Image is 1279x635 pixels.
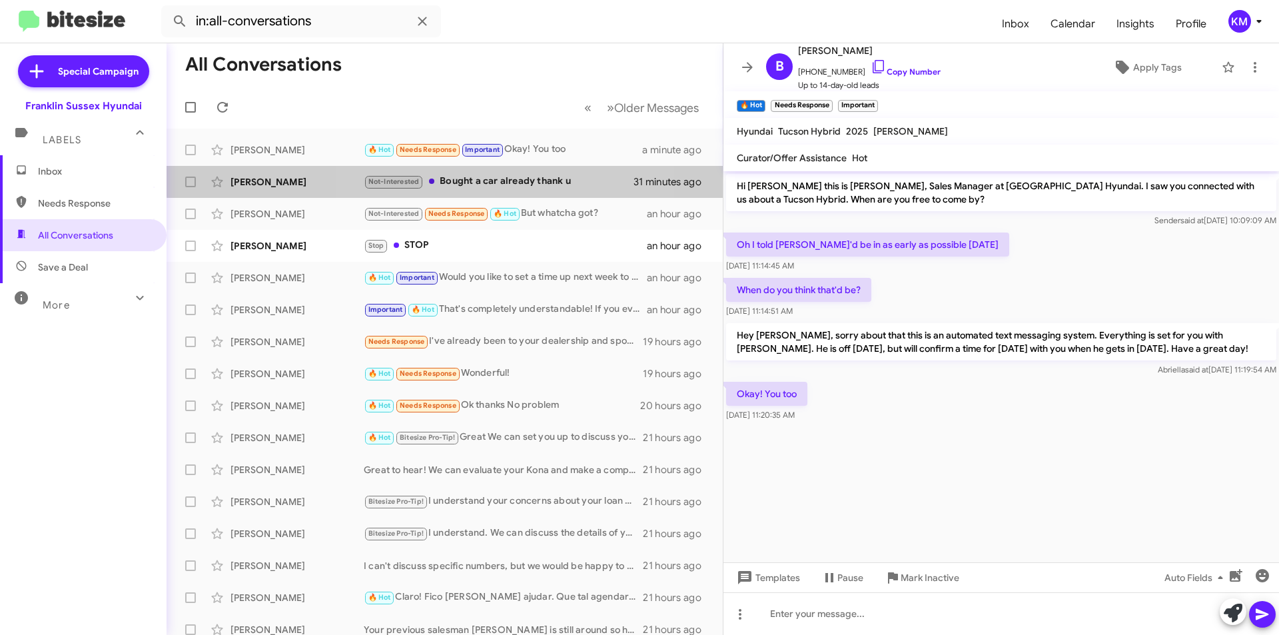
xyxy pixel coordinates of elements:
span: Stop [368,241,384,250]
div: [PERSON_NAME] [230,431,364,444]
span: Older Messages [614,101,699,115]
span: Needs Response [400,369,456,378]
div: an hour ago [647,239,712,253]
div: [PERSON_NAME] [230,591,364,604]
div: 21 hours ago [643,431,712,444]
div: 20 hours ago [640,399,712,412]
span: Needs Response [428,209,485,218]
span: 🔥 Hot [494,209,516,218]
div: 21 hours ago [643,495,712,508]
div: I understand. We can discuss the details of your Tucson when you visit the dealership. Let’s sche... [364,526,643,541]
span: Bitesize Pro-Tip! [368,497,424,506]
span: More [43,299,70,311]
div: [PERSON_NAME] [230,559,364,572]
div: an hour ago [647,207,712,221]
span: Auto Fields [1164,566,1228,590]
div: Great We can set you up to discuss your options when you come in for service. Just reach out and ... [364,430,643,445]
div: [PERSON_NAME] [230,399,364,412]
div: a minute ago [642,143,712,157]
a: Copy Number [871,67,941,77]
span: Needs Response [400,401,456,410]
div: [PERSON_NAME] [230,367,364,380]
div: 31 minutes ago [634,175,712,189]
div: [PERSON_NAME] [230,303,364,317]
span: « [584,99,592,116]
small: 🔥 Hot [737,100,765,112]
span: Save a Deal [38,261,88,274]
span: Needs Response [38,197,151,210]
span: Labels [43,134,81,146]
span: [DATE] 11:14:51 AM [726,306,793,316]
div: Wonderful! [364,366,643,381]
span: 🔥 Hot [368,593,391,602]
div: Great to hear! We can evaluate your Kona and make a competitive offer. Let’s schedule a time for ... [364,463,643,476]
div: But whatcha got? [364,206,647,221]
span: Needs Response [368,337,425,346]
span: All Conversations [38,229,113,242]
p: Hey [PERSON_NAME], sorry about that this is an automated text messaging system. Everything is set... [726,323,1276,360]
span: [PERSON_NAME] [873,125,948,137]
span: Hot [852,152,867,164]
div: [PERSON_NAME] [230,463,364,476]
p: Oh I told [PERSON_NAME]'d be in as early as possible [DATE] [726,233,1009,257]
span: said at [1185,364,1208,374]
span: Special Campaign [58,65,139,78]
button: Next [599,94,707,121]
button: Auto Fields [1154,566,1239,590]
div: [PERSON_NAME] [230,335,364,348]
div: an hour ago [647,303,712,317]
span: Pause [837,566,863,590]
button: Pause [811,566,874,590]
small: Needs Response [771,100,832,112]
span: [DATE] 11:14:45 AM [726,261,794,271]
div: 21 hours ago [643,559,712,572]
div: Okay! You too [364,142,642,157]
input: Search [161,5,441,37]
div: That's completely understandable! If you ever reconsider or want to chat in the future, feel free... [364,302,647,317]
button: Templates [723,566,811,590]
span: said at [1180,215,1204,225]
span: » [607,99,614,116]
div: KM [1228,10,1251,33]
div: I've already been to your dealership and spoke to [PERSON_NAME] [364,334,643,349]
button: Mark Inactive [874,566,970,590]
div: [PERSON_NAME] [230,143,364,157]
div: 21 hours ago [643,463,712,476]
div: STOP [364,238,647,253]
span: Important [368,305,403,314]
a: Profile [1165,5,1217,43]
button: Previous [576,94,600,121]
span: Curator/Offer Assistance [737,152,847,164]
span: 🔥 Hot [368,145,391,154]
span: 2025 [846,125,868,137]
button: KM [1217,10,1264,33]
div: [PERSON_NAME] [230,207,364,221]
span: Abriella [DATE] 11:19:54 AM [1158,364,1276,374]
span: B [775,56,784,77]
div: [PERSON_NAME] [230,239,364,253]
div: 19 hours ago [643,335,712,348]
div: Bought a car already thank u [364,174,634,189]
a: Inbox [991,5,1040,43]
span: Not-Interested [368,177,420,186]
h1: All Conversations [185,54,342,75]
span: 🔥 Hot [368,273,391,282]
div: [PERSON_NAME] [230,527,364,540]
span: Not-Interested [368,209,420,218]
span: Needs Response [400,145,456,154]
span: Templates [734,566,800,590]
p: Okay! You too [726,382,807,406]
button: Apply Tags [1078,55,1215,79]
nav: Page navigation example [577,94,707,121]
a: Calendar [1040,5,1106,43]
span: Hyundai [737,125,773,137]
span: Inbox [38,165,151,178]
span: [PERSON_NAME] [798,43,941,59]
span: Up to 14-day-old leads [798,79,941,92]
span: Important [400,273,434,282]
div: 21 hours ago [643,527,712,540]
span: Important [465,145,500,154]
